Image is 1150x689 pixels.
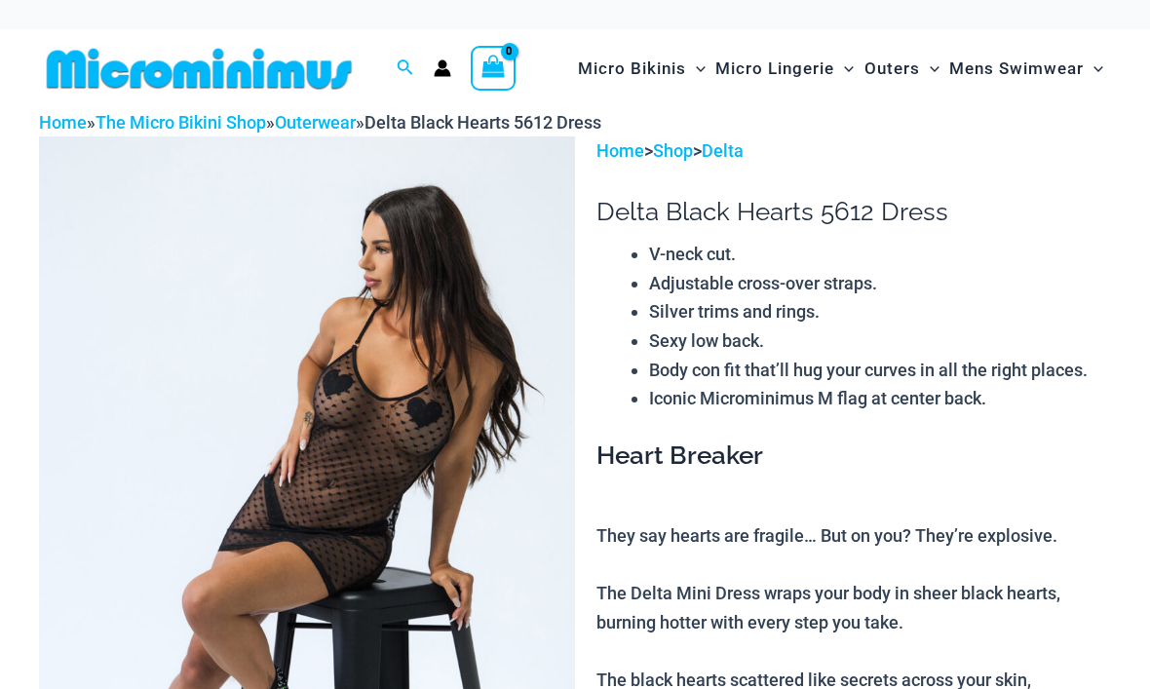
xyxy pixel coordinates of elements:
a: Micro BikinisMenu ToggleMenu Toggle [573,39,710,98]
span: » » » [39,112,601,133]
li: Sexy low back. [649,326,1111,356]
a: Delta [702,140,744,161]
a: Mens SwimwearMenu ToggleMenu Toggle [944,39,1108,98]
a: Home [39,112,87,133]
li: Silver trims and rings. [649,297,1111,326]
span: Menu Toggle [686,44,706,94]
a: Account icon link [434,59,451,77]
li: Adjustable cross-over straps. [649,269,1111,298]
span: Delta Black Hearts 5612 Dress [364,112,601,133]
img: MM SHOP LOGO FLAT [39,47,360,91]
nav: Site Navigation [570,36,1111,101]
a: Search icon link [397,57,414,81]
span: Menu Toggle [920,44,939,94]
a: OutersMenu ToggleMenu Toggle [860,39,944,98]
a: Shop [653,140,693,161]
span: Menu Toggle [1084,44,1103,94]
li: V-neck cut. [649,240,1111,269]
a: Outerwear [275,112,356,133]
span: Menu Toggle [834,44,854,94]
a: Home [596,140,644,161]
a: Micro LingerieMenu ToggleMenu Toggle [710,39,859,98]
li: Iconic Microminimus M flag at center back. [649,384,1111,413]
a: The Micro Bikini Shop [96,112,266,133]
a: View Shopping Cart, empty [471,46,516,91]
li: Body con fit that’ll hug your curves in all the right places. [649,356,1111,385]
p: > > [596,136,1111,166]
span: Outers [864,44,920,94]
span: Micro Lingerie [715,44,834,94]
h3: Heart Breaker [596,440,1111,473]
span: Micro Bikinis [578,44,686,94]
span: Mens Swimwear [949,44,1084,94]
h1: Delta Black Hearts 5612 Dress [596,197,1111,227]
